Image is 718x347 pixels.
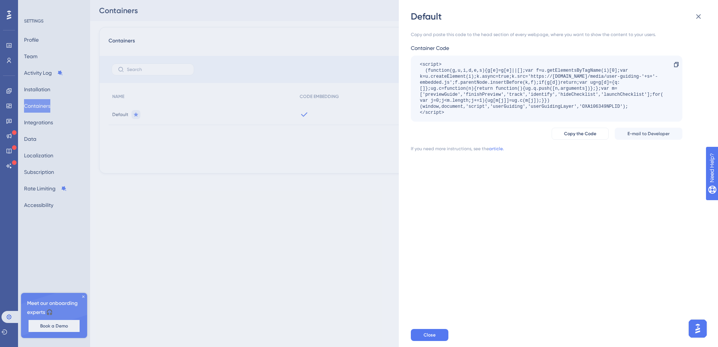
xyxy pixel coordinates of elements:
[411,11,707,23] div: Default
[424,332,436,338] span: Close
[411,146,489,152] div: If you need more instructions, see the
[411,44,682,53] div: Container Code
[489,146,504,152] a: article.
[411,329,448,341] button: Close
[552,128,609,140] button: Copy the Code
[18,2,47,11] span: Need Help?
[411,32,682,38] div: Copy and paste this code to the head section of every webpage, where you want to show the content...
[420,62,666,116] div: <script> (function(g,u,i,d,e,s){g[e]=g[e]||[];var f=u.getElementsByTagName(i)[0];var k=u.createEl...
[564,131,596,137] span: Copy the Code
[686,317,709,340] iframe: UserGuiding AI Assistant Launcher
[627,131,670,137] span: E-mail to Developer
[615,128,682,140] button: E-mail to Developer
